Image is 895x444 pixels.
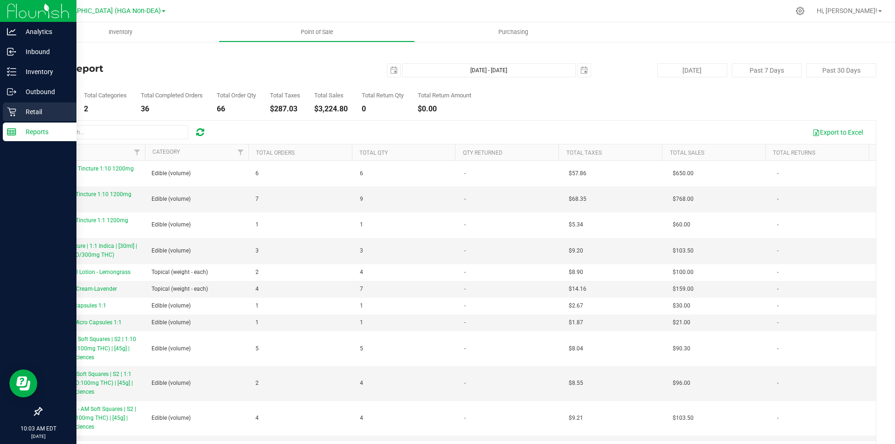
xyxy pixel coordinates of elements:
span: Strawberry Tincture 1:1 1200mg THC [47,217,128,232]
span: 3 [360,246,363,255]
span: Fruit Punch Soft Squares | S2 | 1:10 (10mg CBD:100mg THC) | [45g] | Botanical Sciences [47,336,136,360]
span: $650.00 [673,169,694,178]
span: $8.55 [569,379,583,388]
span: - [777,195,778,204]
span: - [464,246,466,255]
span: 6 [360,169,363,178]
inline-svg: Reports [7,127,16,137]
span: $60.00 [673,220,690,229]
span: 1 [360,318,363,327]
p: Inbound [16,46,72,57]
p: [DATE] [4,433,72,440]
span: - [464,195,466,204]
span: 4 [255,414,259,423]
span: $159.00 [673,285,694,294]
div: Total Completed Orders [141,92,203,98]
iframe: Resource center [9,369,37,397]
span: $90.30 [673,344,690,353]
span: Peppermint Tincture 1:10 1200mg THC [47,165,134,181]
a: Qty Returned [463,150,503,156]
a: Inventory [22,22,219,42]
p: Inventory [16,66,72,77]
span: 20:1 Topical Lotion - Lemongrass [47,269,131,275]
span: 9 [360,195,363,204]
span: $768.00 [673,195,694,204]
p: Retail [16,106,72,117]
span: $96.00 [673,379,690,388]
span: Edible (volume) [151,301,191,310]
span: $5.34 [569,220,583,229]
span: $9.21 [569,414,583,423]
div: Total Return Amount [418,92,471,98]
span: $103.50 [673,414,694,423]
span: Point of Sale [288,28,346,36]
div: $3,224.80 [314,105,348,113]
span: Sour Grape Soft Squares | S2 | 1:1 (100mg CBD:100mg THC) | [45g] | Botanical Sciences [47,371,133,395]
button: Past 30 Days [806,63,876,77]
button: Past 7 Days [732,63,802,77]
span: 4 [360,379,363,388]
span: 3 [255,246,259,255]
span: Edible (volume) [151,344,191,353]
span: 6 [255,169,259,178]
inline-svg: Analytics [7,27,16,36]
span: - [777,285,778,294]
div: Total Sales [314,92,348,98]
a: Point of Sale [219,22,415,42]
span: Edible (volume) [151,379,191,388]
div: 66 [217,105,256,113]
span: $2.67 [569,301,583,310]
span: 1 [255,301,259,310]
div: 0 [362,105,404,113]
span: 5 [360,344,363,353]
span: 1 [360,301,363,310]
span: - [777,268,778,277]
span: 4 [360,268,363,277]
div: Total Categories [84,92,127,98]
span: - [464,285,466,294]
div: $287.03 [270,105,300,113]
span: - [777,220,778,229]
span: Hi, [PERSON_NAME]! [817,7,877,14]
span: SKU.0402-Capsules 1:1 [47,302,106,309]
span: Edible (volume) [151,318,191,327]
span: select [578,64,591,77]
span: - [464,301,466,310]
a: Total Taxes [566,150,602,156]
inline-svg: Inbound [7,47,16,56]
p: Outbound [16,86,72,97]
a: Total Orders [256,150,295,156]
inline-svg: Inventory [7,67,16,76]
span: 2 [255,268,259,277]
span: Strawberry Tincture 1:10 1200mg THC [47,191,131,206]
span: Edible (volume) [151,169,191,178]
div: 2 [84,105,127,113]
span: - [464,318,466,327]
span: $8.90 [569,268,583,277]
a: Filter [130,144,145,160]
span: - [464,344,466,353]
span: 4 [255,285,259,294]
span: 7 [360,285,363,294]
span: - [777,169,778,178]
inline-svg: Retail [7,107,16,116]
span: $1.87 [569,318,583,327]
p: Analytics [16,26,72,37]
h4: Sales Report [41,63,319,74]
div: Total Taxes [270,92,300,98]
span: Purchasing [486,28,541,36]
span: Edible (volume) [151,220,191,229]
span: 1:1 Topical Cream-Lavender [47,286,117,292]
span: Topical (weight - each) [151,268,208,277]
span: $100.00 [673,268,694,277]
span: 7 [255,195,259,204]
a: Purchasing [415,22,611,42]
span: 1 [255,220,259,229]
span: 4 [360,414,363,423]
a: Total Returns [773,150,815,156]
span: Edible (volume) [151,246,191,255]
span: - [464,220,466,229]
input: Search... [48,125,188,139]
span: $103.50 [673,246,694,255]
div: Total Order Qty [217,92,256,98]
